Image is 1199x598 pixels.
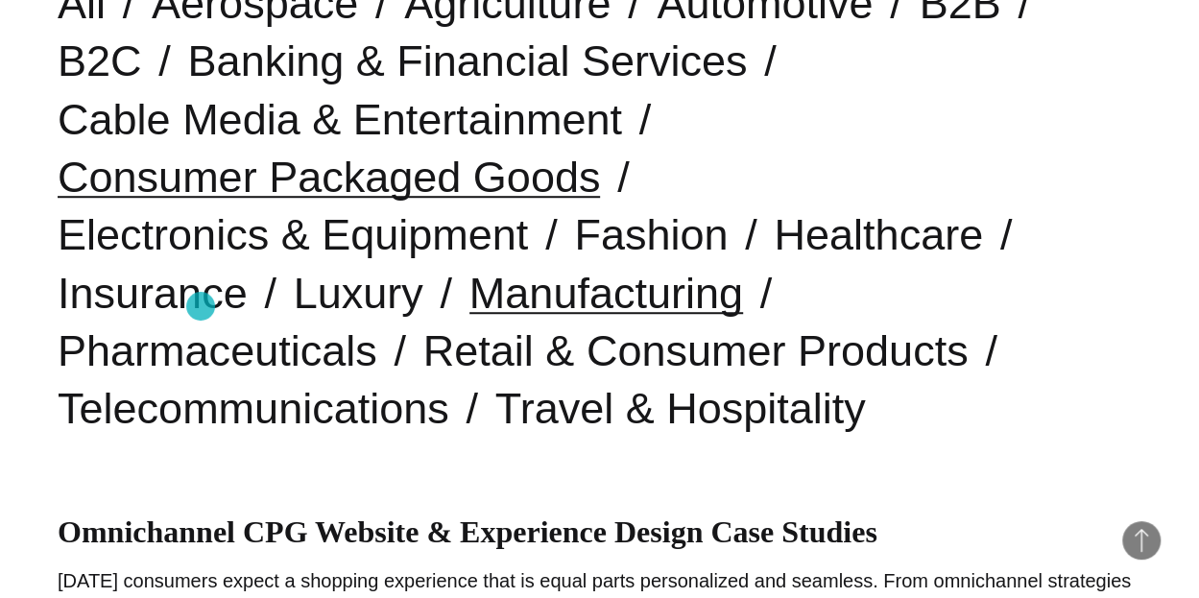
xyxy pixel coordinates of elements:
[58,153,600,202] a: Consumer Packaged Goods
[469,269,743,318] a: Manufacturing
[58,514,1141,550] h1: Omnichannel CPG Website & Experience Design Case Studies
[58,210,528,259] a: Electronics & Equipment
[495,384,866,433] a: Travel & Hospitality
[423,326,969,375] a: Retail & Consumer Products
[774,210,983,259] a: Healthcare
[58,269,248,318] a: Insurance
[58,326,377,375] a: Pharmaceuticals
[188,36,748,85] a: Banking & Financial Services
[574,210,728,259] a: Fashion
[1122,521,1161,560] button: Back to Top
[294,269,423,318] a: Luxury
[58,384,449,433] a: Telecommunications
[58,36,142,85] a: B2C
[58,95,622,144] a: Cable Media & Entertainment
